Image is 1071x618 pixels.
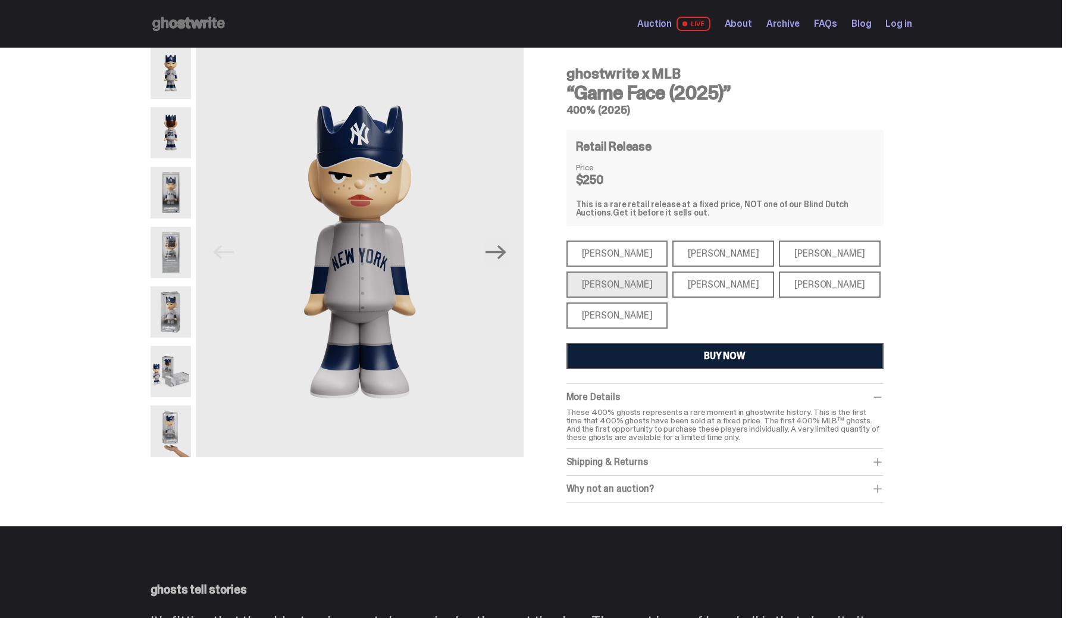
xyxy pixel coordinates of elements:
[677,17,710,31] span: LIVE
[566,483,884,495] div: Why not an auction?
[566,67,884,81] h4: ghostwrite x MLB
[851,19,871,29] a: Blog
[779,271,881,298] div: [PERSON_NAME]
[576,163,635,171] dt: Price
[566,271,668,298] div: [PERSON_NAME]
[766,19,800,29] a: Archive
[566,241,668,267] div: [PERSON_NAME]
[566,83,884,102] h3: “Game Face (2025)”
[196,48,523,457] img: 01-ghostwrite-mlb-game-face-hero-judge-front.png
[672,241,774,267] div: [PERSON_NAME]
[151,167,192,218] img: 03-ghostwrite-mlb-game-face-hero-judge-01.png
[637,19,672,29] span: Auction
[576,141,652,152] h4: Retail Release
[566,391,620,403] span: More Details
[704,351,746,361] div: BUY NOW
[566,456,884,468] div: Shipping & Returns
[151,286,192,338] img: 05-ghostwrite-mlb-game-face-hero-judge-03.png
[566,408,884,441] p: These 400% ghosts represents a rare moment in ghostwrite history. This is the first time that 400...
[576,200,874,217] div: This is a rare retail release at a fixed price, NOT one of our Blind Dutch Auctions.
[576,174,635,186] dd: $250
[151,227,192,278] img: 04-ghostwrite-mlb-game-face-hero-judge-02.png
[885,19,912,29] a: Log in
[672,271,774,298] div: [PERSON_NAME]
[483,239,509,266] button: Next
[725,19,752,29] a: About
[151,346,192,397] img: 06-ghostwrite-mlb-game-face-hero-judge-04.png
[566,302,668,329] div: [PERSON_NAME]
[814,19,837,29] a: FAQs
[151,405,192,457] img: MLB400ScaleImage.2412-ezgif.com-optipng.png
[151,583,912,595] p: ghosts tell stories
[779,241,881,267] div: [PERSON_NAME]
[151,48,192,99] img: 01-ghostwrite-mlb-game-face-hero-judge-front.png
[566,343,884,369] button: BUY NOW
[637,17,710,31] a: Auction LIVE
[566,105,884,116] h5: 400% (2025)
[151,107,192,158] img: 02-ghostwrite-mlb-game-face-hero-judge-back.png
[613,207,709,218] span: Get it before it sells out.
